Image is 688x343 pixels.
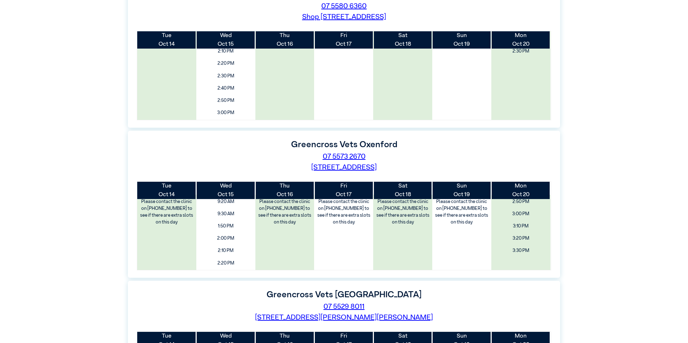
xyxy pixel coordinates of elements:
th: Oct 19 [432,182,491,199]
th: Oct 20 [491,182,550,199]
label: Please contact the clinic on [PHONE_NUMBER] to see if there are extra slots on this day [256,197,314,228]
th: Oct 16 [255,31,314,49]
a: 07 5573 2670 [323,153,366,160]
span: 2:10 PM [199,245,253,256]
span: 3:00 PM [199,108,253,118]
span: 2:20 PM [199,58,253,69]
th: Oct 15 [196,31,255,49]
a: 07 5529 8011 [323,303,365,310]
th: Oct 15 [196,182,255,199]
th: Oct 20 [491,31,550,49]
th: Oct 18 [373,182,432,199]
th: Oct 17 [314,31,373,49]
span: 3:00 PM [494,209,548,219]
span: 1:50 PM [199,221,253,231]
a: 07 5580 6360 [321,3,367,10]
th: Oct 16 [255,182,314,199]
span: 3:10 PM [494,221,548,231]
label: Please contact the clinic on [PHONE_NUMBER] to see if there are extra slots on this day [374,197,432,228]
span: 9:20 AM [199,197,253,207]
label: Please contact the clinic on [PHONE_NUMBER] to see if there are extra slots on this day [138,197,196,228]
th: Oct 14 [137,182,196,199]
span: 2:50 PM [494,197,548,207]
a: [STREET_ADDRESS][PERSON_NAME][PERSON_NAME] [255,314,433,321]
a: Shop [STREET_ADDRESS] [302,13,386,21]
label: Please contact the clinic on [PHONE_NUMBER] to see if there are extra slots on this day [433,197,491,228]
a: [STREET_ADDRESS] [311,164,377,171]
label: Greencross Vets [GEOGRAPHIC_DATA] [267,290,421,299]
span: 2:20 PM [199,258,253,268]
span: 9:30 AM [199,209,253,219]
span: 2:40 PM [199,83,253,94]
span: 2:30 PM [199,71,253,81]
th: Oct 18 [373,31,432,49]
th: Oct 17 [314,182,373,199]
span: 2:30 PM [494,46,548,57]
label: Please contact the clinic on [PHONE_NUMBER] to see if there are extra slots on this day [315,197,372,228]
label: Greencross Vets Oxenford [291,140,397,149]
span: 2:10 PM [199,46,253,57]
span: 2:50 PM [199,95,253,106]
span: 3:20 PM [494,233,548,244]
th: Oct 14 [137,31,196,49]
span: 2:00 PM [199,233,253,244]
th: Oct 19 [432,31,491,49]
span: 3:30 PM [494,245,548,256]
